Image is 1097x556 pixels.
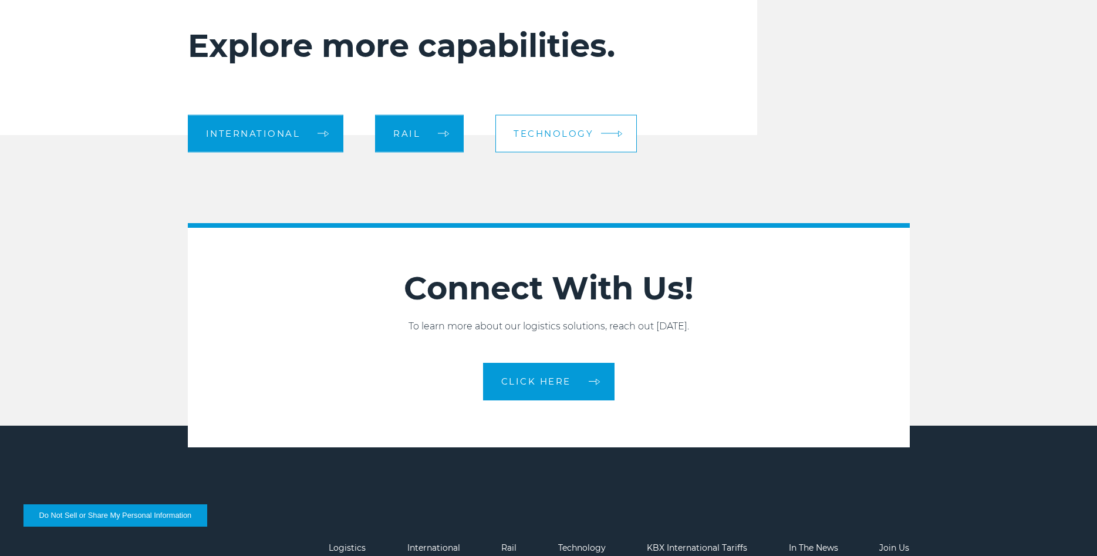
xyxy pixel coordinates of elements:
a: Join Us [879,542,909,553]
a: International [407,542,460,553]
img: arrow [618,130,623,137]
a: Technology [558,542,606,553]
button: Do Not Sell or Share My Personal Information [23,504,207,527]
a: KBX International Tariffs [647,542,747,553]
p: To learn more about our logistics solutions, reach out [DATE]. [188,319,910,333]
a: Logistics [329,542,366,553]
a: CLICK HERE arrow arrow [483,363,615,400]
span: International [206,129,301,138]
a: Rail [501,542,517,553]
a: Technology arrow arrow [495,114,637,152]
h2: Explore more capabilities. [188,26,681,65]
a: Rail arrow arrow [375,114,464,152]
a: International arrow arrow [188,114,344,152]
span: Technology [514,129,593,138]
h2: Connect With Us! [188,269,910,308]
span: CLICK HERE [501,377,571,386]
span: Rail [393,129,420,138]
a: In The News [789,542,838,553]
